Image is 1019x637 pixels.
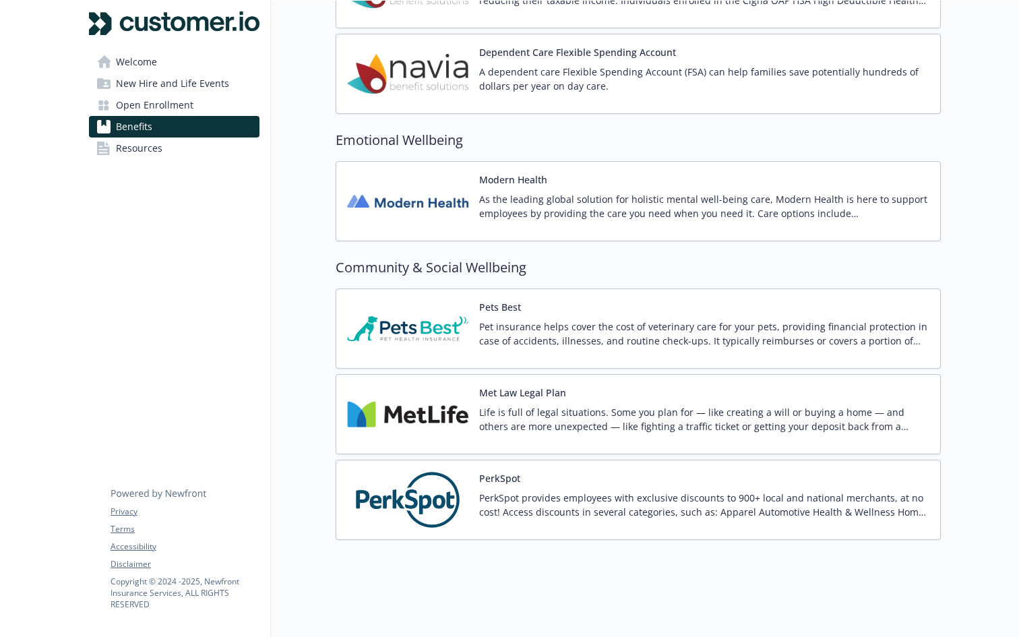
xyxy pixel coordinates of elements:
button: Dependent Care Flexible Spending Account [479,45,676,59]
button: Met Law Legal Plan [479,386,566,400]
p: As the leading global solution for holistic mental well-being care, Modern Health is here to supp... [479,192,929,220]
span: Welcome [116,51,157,73]
img: Modern Health carrier logo [347,173,468,230]
a: New Hire and Life Events [89,73,259,94]
a: Open Enrollment [89,94,259,116]
a: Resources [89,138,259,159]
button: Pets Best [479,300,521,314]
a: Welcome [89,51,259,73]
img: Navia Benefit Solutions carrier logo [347,45,468,102]
span: New Hire and Life Events [116,73,229,94]
h2: Emotional Wellbeing [336,130,941,150]
img: PerkSpot carrier logo [347,471,468,528]
p: PerkSpot provides employees with exclusive discounts to 900+ local and national merchants, at no ... [479,491,929,519]
span: Open Enrollment [116,94,193,116]
a: Disclaimer [111,558,259,570]
p: Copyright © 2024 - 2025 , Newfront Insurance Services, ALL RIGHTS RESERVED [111,576,259,610]
a: Accessibility [111,541,259,553]
p: A dependent care Flexible Spending Account (FSA) can help families save potentially hundreds of d... [479,65,929,93]
img: Metlife Inc carrier logo [347,386,468,443]
p: Pet insurance helps cover the cost of veterinary care for your pets, providing financial protecti... [479,320,929,348]
a: Benefits [89,116,259,138]
button: PerkSpot [479,471,520,485]
span: Resources [116,138,162,159]
p: Life is full of legal situations. Some you plan for — like creating a will or buying a home — and... [479,405,929,433]
img: Pets Best Insurance Services carrier logo [347,300,468,357]
a: Privacy [111,506,259,518]
span: Benefits [116,116,152,138]
h2: Community & Social Wellbeing [336,257,941,278]
button: Modern Health [479,173,547,187]
a: Terms [111,523,259,535]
